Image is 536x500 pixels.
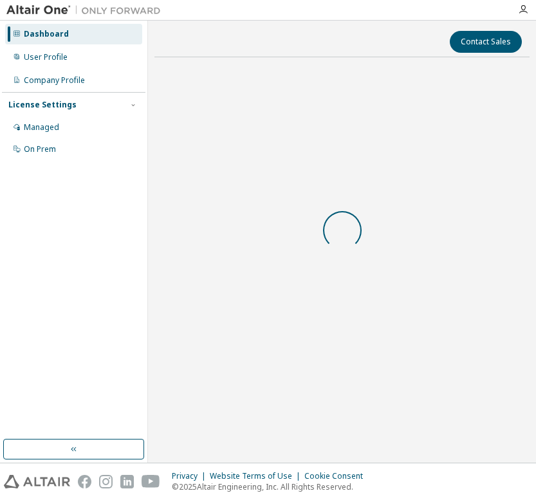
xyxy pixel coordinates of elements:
img: linkedin.svg [120,475,134,488]
div: Website Terms of Use [210,471,304,481]
button: Contact Sales [450,31,522,53]
div: Cookie Consent [304,471,371,481]
img: instagram.svg [99,475,113,488]
img: facebook.svg [78,475,91,488]
img: youtube.svg [142,475,160,488]
img: Altair One [6,4,167,17]
p: © 2025 Altair Engineering, Inc. All Rights Reserved. [172,481,371,492]
div: Privacy [172,471,210,481]
div: Dashboard [24,29,69,39]
div: On Prem [24,144,56,154]
div: Managed [24,122,59,133]
div: User Profile [24,52,68,62]
div: License Settings [8,100,77,110]
img: altair_logo.svg [4,475,70,488]
div: Company Profile [24,75,85,86]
